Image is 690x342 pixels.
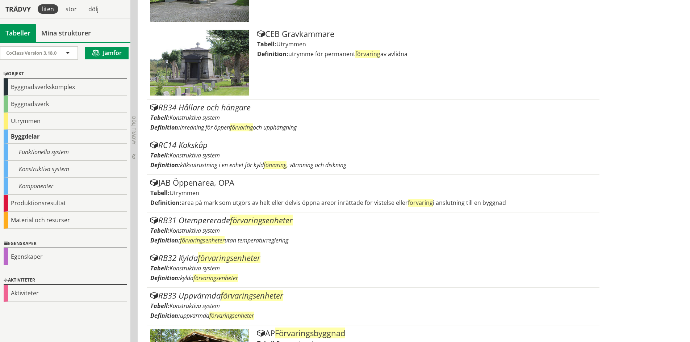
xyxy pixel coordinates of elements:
[1,5,35,13] div: Trädvy
[257,329,595,338] div: AP
[221,290,283,301] span: förvaringsenheter
[4,79,127,96] div: Byggnadsverkskomplex
[4,212,127,229] div: Material och resurser
[4,144,127,161] div: Funktionella system
[4,70,127,79] div: Objekt
[150,114,170,122] label: Tabell:
[198,252,260,263] span: förvaringsenheter
[180,312,254,320] span: uppvärmda
[170,151,220,159] span: Konstruktiva system
[150,227,170,235] label: Tabell:
[181,199,506,207] span: area på mark som utgörs av helt eller delvis öppna areor inrättade för vistelse eller i anslutnin...
[150,141,595,149] div: RC14 Kokskåp
[38,4,58,14] div: liten
[180,274,238,282] span: kylda
[150,264,170,272] label: Tabell:
[180,161,346,169] span: köksutrustning i en enhet för kyld , värmning och diskning
[170,264,220,272] span: Konstruktiva system
[150,312,180,320] label: Definition:
[150,199,181,207] label: Definition:
[6,50,57,56] span: CoClass Version 3.18.0
[4,276,127,285] div: Aktiviteter
[230,215,293,225] span: förvaringsenheter
[180,236,288,244] span: utan temperaturreglering
[193,274,238,282] span: förvaringsenheter
[36,24,96,42] a: Mina strukturer
[150,302,170,310] label: Tabell:
[230,123,253,131] span: förvaring
[4,161,127,178] div: Konstruktiva system
[4,96,127,113] div: Byggnadsverk
[408,199,433,207] span: förvaring
[257,50,288,58] label: Definition:
[150,189,170,197] label: Tabell:
[150,161,180,169] label: Definition:
[275,328,345,338] span: Förvaringsbyggnad
[61,4,81,14] div: stor
[4,248,127,265] div: Egenskaper
[150,216,595,225] div: RB31 Otempererade
[4,240,127,248] div: Egenskaper
[257,40,276,48] label: Tabell:
[150,123,180,131] label: Definition:
[150,274,180,282] label: Definition:
[170,302,220,310] span: Konstruktiva system
[85,47,129,59] button: Jämför
[209,312,254,320] span: förvaringsenheter
[150,178,595,187] div: JAB Öppenarea, OPA
[355,50,380,58] span: förvaring
[170,227,220,235] span: Konstruktiva system
[131,116,137,144] span: Dölj trädvy
[276,40,306,48] span: Utrymmen
[264,161,287,169] span: förvaring
[170,114,220,122] span: Konstruktiva system
[257,30,595,38] div: CEB Gravkammare
[150,30,249,96] img: Tabell
[150,103,595,112] div: RB34 Hållare och hängare
[4,130,127,144] div: Byggdelar
[180,123,297,131] span: inredning för öppen och upphängning
[170,189,199,197] span: Utrymmen
[4,285,127,302] div: Aktiviteter
[150,236,180,244] label: Definition:
[84,4,103,14] div: dölj
[180,236,225,244] span: förvaringsenheter
[150,254,595,262] div: RB32 Kylda
[4,195,127,212] div: Produktionsresultat
[150,291,595,300] div: RB33 Uppvärmda
[288,50,407,58] span: utrymme för permanent av avlidna
[4,178,127,195] div: Komponenter
[150,151,170,159] label: Tabell:
[4,113,127,130] div: Utrymmen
